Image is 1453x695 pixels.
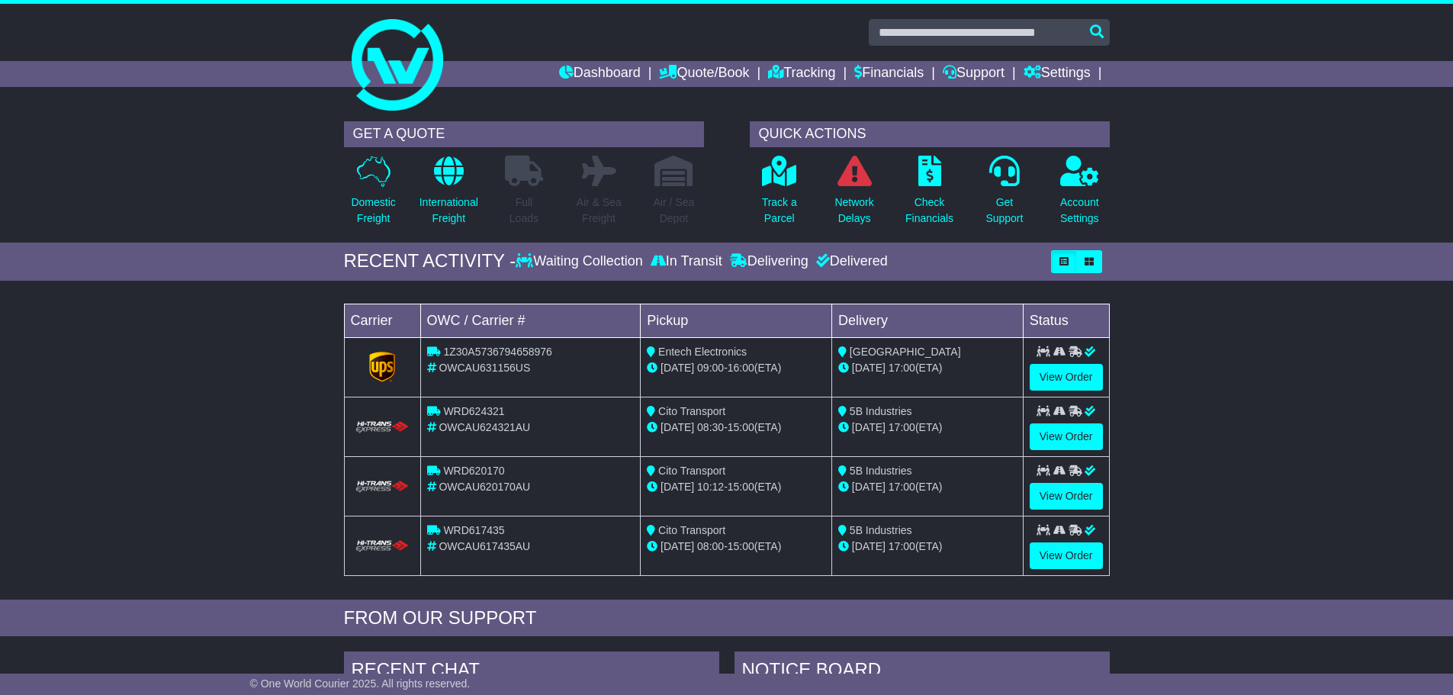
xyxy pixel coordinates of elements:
[728,362,754,374] span: 16:00
[889,362,915,374] span: 17:00
[838,360,1017,376] div: (ETA)
[443,346,551,358] span: 1Z30A5736794658976
[838,420,1017,436] div: (ETA)
[439,362,530,374] span: OWCAU631156US
[658,524,725,536] span: Cito Transport
[854,61,924,87] a: Financials
[647,479,825,495] div: - (ETA)
[985,155,1024,235] a: GetSupport
[728,540,754,552] span: 15:00
[647,539,825,555] div: - (ETA)
[889,421,915,433] span: 17:00
[1030,364,1103,391] a: View Order
[905,195,953,227] p: Check Financials
[985,195,1023,227] p: Get Support
[439,540,530,552] span: OWCAU617435AU
[812,253,888,270] div: Delivered
[659,61,749,87] a: Quote/Book
[641,304,832,337] td: Pickup
[1030,542,1103,569] a: View Order
[905,155,954,235] a: CheckFinancials
[943,61,1005,87] a: Support
[661,421,694,433] span: [DATE]
[697,362,724,374] span: 09:00
[831,304,1023,337] td: Delivery
[1030,483,1103,510] a: View Order
[647,253,726,270] div: In Transit
[577,195,622,227] p: Air & Sea Freight
[658,465,725,477] span: Cito Transport
[661,540,694,552] span: [DATE]
[1023,304,1109,337] td: Status
[654,195,695,227] p: Air / Sea Depot
[647,420,825,436] div: - (ETA)
[850,346,961,358] span: [GEOGRAPHIC_DATA]
[658,346,747,358] span: Entech Electronics
[834,195,873,227] p: Network Delays
[1030,423,1103,450] a: View Order
[838,539,1017,555] div: (ETA)
[647,360,825,376] div: - (ETA)
[697,421,724,433] span: 08:30
[852,540,886,552] span: [DATE]
[351,195,395,227] p: Domestic Freight
[420,304,641,337] td: OWC / Carrier #
[1024,61,1091,87] a: Settings
[354,539,411,554] img: HiTrans.png
[354,480,411,494] img: HiTrans.png
[443,524,504,536] span: WRD617435
[559,61,641,87] a: Dashboard
[697,540,724,552] span: 08:00
[1059,155,1100,235] a: AccountSettings
[735,652,1110,693] div: NOTICE BOARD
[834,155,874,235] a: NetworkDelays
[344,121,704,147] div: GET A QUOTE
[850,405,912,417] span: 5B Industries
[750,121,1110,147] div: QUICK ACTIONS
[250,677,471,690] span: © One World Courier 2025. All rights reserved.
[439,421,530,433] span: OWCAU624321AU
[728,481,754,493] span: 15:00
[1060,195,1099,227] p: Account Settings
[726,253,812,270] div: Delivering
[889,540,915,552] span: 17:00
[443,405,504,417] span: WRD624321
[420,195,478,227] p: International Freight
[344,304,420,337] td: Carrier
[838,479,1017,495] div: (ETA)
[852,362,886,374] span: [DATE]
[354,420,411,435] img: HiTrans.png
[369,352,395,382] img: GetCarrierServiceLogo
[761,155,798,235] a: Track aParcel
[516,253,646,270] div: Waiting Collection
[344,607,1110,629] div: FROM OUR SUPPORT
[697,481,724,493] span: 10:12
[419,155,479,235] a: InternationalFreight
[350,155,396,235] a: DomesticFreight
[850,524,912,536] span: 5B Industries
[852,421,886,433] span: [DATE]
[443,465,504,477] span: WRD620170
[768,61,835,87] a: Tracking
[889,481,915,493] span: 17:00
[728,421,754,433] span: 15:00
[439,481,530,493] span: OWCAU620170AU
[344,652,719,693] div: RECENT CHAT
[852,481,886,493] span: [DATE]
[661,481,694,493] span: [DATE]
[658,405,725,417] span: Cito Transport
[762,195,797,227] p: Track a Parcel
[505,195,543,227] p: Full Loads
[850,465,912,477] span: 5B Industries
[661,362,694,374] span: [DATE]
[344,250,516,272] div: RECENT ACTIVITY -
